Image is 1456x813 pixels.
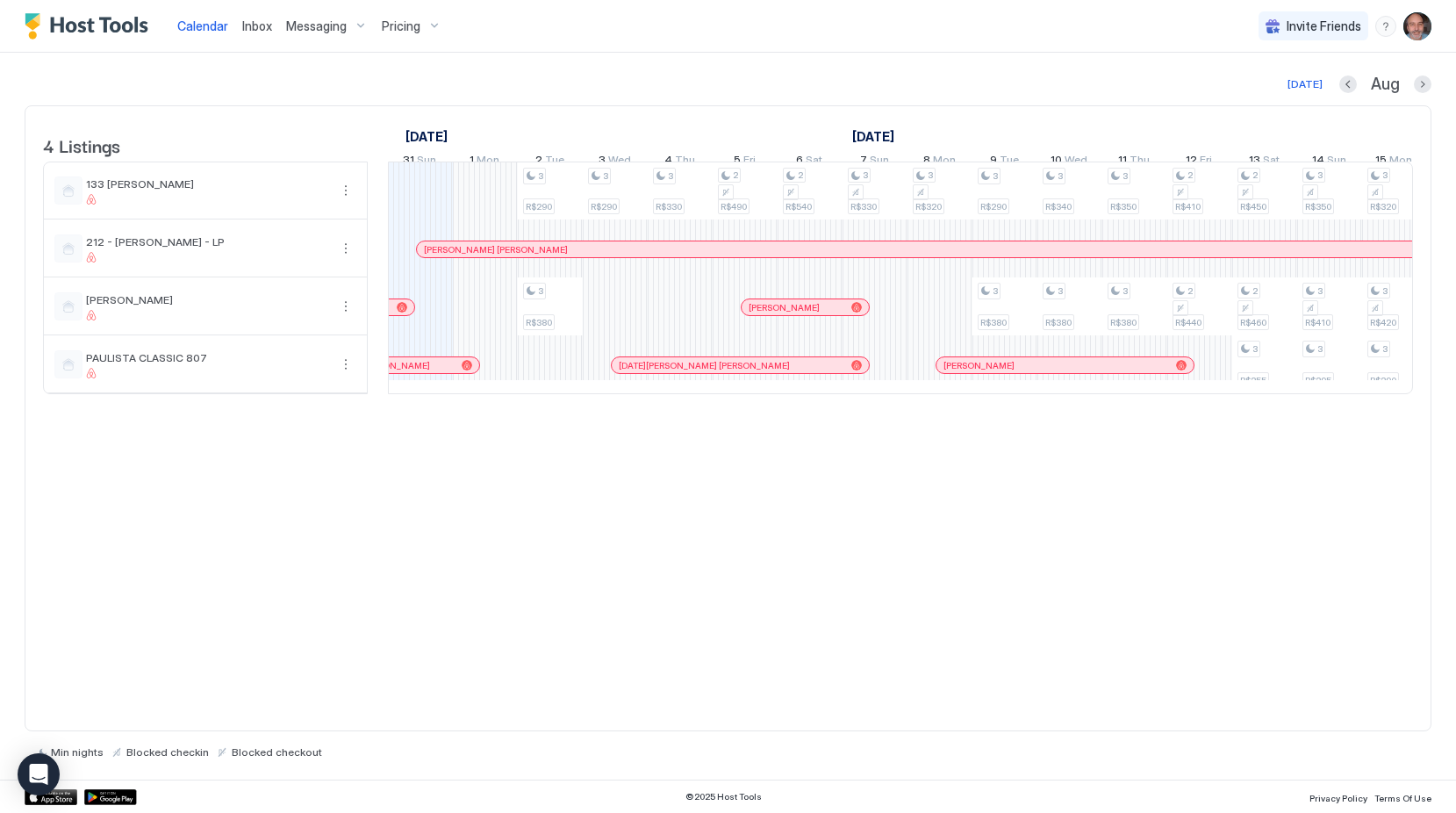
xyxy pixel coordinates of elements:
span: Fri [743,153,756,171]
span: R$460 [1240,317,1266,328]
span: 3 [1252,343,1258,355]
span: 11 [1118,153,1127,171]
span: Fri [1200,153,1212,171]
a: September 14, 2025 [1308,149,1351,175]
span: 3 [928,169,933,181]
span: 3 [863,169,868,181]
span: 14 [1312,153,1324,171]
span: 3 [1122,170,1128,182]
a: September 2, 2025 [531,149,569,175]
span: R$380 [1045,317,1072,328]
div: menu [1375,16,1396,37]
span: [PERSON_NAME] [86,293,328,306]
span: Sat [1263,153,1280,171]
span: R$540 [785,201,812,212]
a: September 6, 2025 [792,149,827,175]
a: Terms Of Use [1374,788,1431,806]
button: [DATE] [1285,74,1325,95]
a: September 15, 2025 [1371,149,1417,175]
span: Tue [1000,153,1019,171]
a: September 13, 2025 [1244,149,1284,175]
a: September 9, 2025 [986,149,1023,175]
span: 3 [538,285,543,297]
span: 4 [664,153,672,171]
a: September 10, 2025 [1046,149,1092,175]
span: R$380 [980,317,1007,328]
span: PAULISTA CLASSIC 807 [86,351,328,364]
span: 3 [599,153,606,171]
span: [PERSON_NAME] [943,360,1015,371]
a: September 7, 2025 [856,149,893,175]
span: Sun [1327,153,1346,171]
a: Privacy Policy [1309,788,1367,806]
span: 8 [923,153,930,171]
span: 3 [993,285,998,297]
span: 10 [1051,153,1062,171]
span: R$450 [1240,201,1266,212]
span: R$330 [850,201,877,212]
span: R$380 [1110,317,1137,328]
span: 2 [798,169,803,181]
span: Min nights [51,745,104,759]
span: [PERSON_NAME] [PERSON_NAME] [424,244,568,255]
a: September 1, 2025 [848,124,899,149]
span: 12 [1186,153,1197,171]
a: September 4, 2025 [660,149,699,175]
span: © 2025 Host Tools [685,791,762,802]
a: August 31, 2025 [398,149,441,175]
span: Messaging [286,18,347,34]
span: 5 [734,153,741,171]
div: User profile [1403,12,1431,40]
a: August 16, 2025 [401,124,452,149]
span: R$440 [1175,317,1201,328]
a: September 11, 2025 [1114,149,1154,175]
span: Inbox [242,18,272,33]
span: 7 [860,153,867,171]
span: [PERSON_NAME] [359,360,430,371]
a: September 5, 2025 [729,149,760,175]
span: Thu [1130,153,1150,171]
span: R$290 [1370,375,1396,386]
span: Sat [806,153,822,171]
span: R$290 [591,201,617,212]
span: Privacy Policy [1309,793,1367,803]
span: R$420 [1370,317,1396,328]
span: R$290 [980,201,1007,212]
a: September 8, 2025 [919,149,960,175]
span: Aug [1371,75,1400,95]
span: Calendar [177,18,228,33]
span: 2 [1187,285,1193,297]
span: Mon [1389,153,1412,171]
span: Blocked checkout [232,745,322,759]
a: Google Play Store [84,789,137,805]
span: R$410 [1175,201,1201,212]
span: 4 Listings [43,132,120,158]
span: R$410 [1305,317,1330,328]
span: Thu [675,153,695,171]
span: 3 [1058,170,1063,182]
span: 13 [1249,153,1260,171]
div: [DATE] [1287,76,1323,92]
span: R$295 [1305,375,1331,386]
span: [PERSON_NAME] [749,302,820,313]
button: More options [335,180,356,201]
button: More options [335,296,356,317]
span: 3 [1317,343,1323,355]
span: Invite Friends [1287,18,1361,34]
a: September 3, 2025 [594,149,635,175]
span: 2 [1187,169,1193,181]
span: 3 [1317,169,1323,181]
div: menu [335,354,356,375]
span: Wed [1065,153,1087,171]
div: menu [335,238,356,259]
span: 1 [470,153,474,171]
button: More options [335,238,356,259]
span: 2 [1252,285,1258,297]
span: 9 [990,153,997,171]
button: More options [335,354,356,375]
span: R$350 [1110,201,1137,212]
a: September 1, 2025 [465,149,504,175]
span: 3 [1058,285,1063,297]
span: Sun [417,153,436,171]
